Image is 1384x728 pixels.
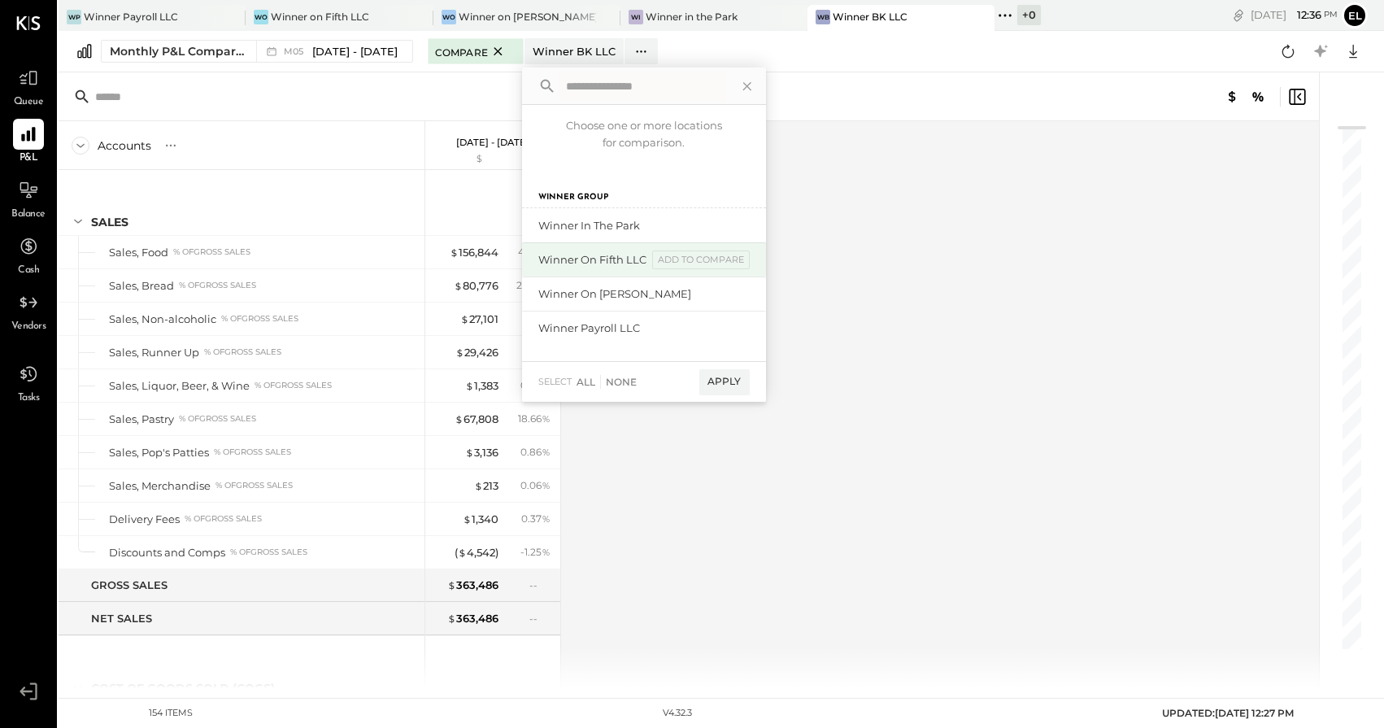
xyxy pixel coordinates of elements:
p: [DATE] - [DATE] [456,137,529,148]
div: 0.38 [520,378,551,393]
span: Tasks [18,391,40,406]
div: Choose one or more locations for comparison. [522,105,766,159]
div: 0.06 [520,478,551,493]
div: 363,486 [447,578,498,593]
div: 213 [474,478,498,494]
div: % of GROSS SALES [230,547,307,558]
span: Compare [435,43,488,59]
div: v 4.32.3 [663,707,692,720]
div: Winner on Fifth LLC [271,10,369,24]
div: % of GROSS SALES [214,447,291,458]
span: % [542,412,551,425]
div: 67,808 [455,412,498,427]
span: % [542,478,551,491]
div: Winner Group [522,176,766,208]
div: Winner on [PERSON_NAME] [538,286,750,302]
div: % of GROSS SALES [215,480,293,491]
span: [DATE] - [DATE] [312,44,398,59]
span: $ [474,479,483,492]
div: None [600,375,637,389]
div: Delivery Fees [109,512,180,527]
div: % of GROSS SALES [179,280,256,291]
span: P&L [20,151,38,166]
button: Monthly P&L Comparison M05[DATE] - [DATE] [101,40,413,63]
span: % [542,445,551,458]
span: $ [463,512,472,525]
div: 43.15 [518,245,551,259]
div: Accounts [98,137,151,154]
div: 154 items [149,707,193,720]
span: $ [455,346,464,359]
div: % of GROSS SALES [185,513,262,525]
div: copy link [1230,7,1247,24]
span: UPDATED: [DATE] 12:27 PM [1162,707,1294,719]
div: % of GROSS SALES [204,347,281,358]
div: add to compare [652,251,750,270]
div: Sales, Food [109,245,168,260]
div: Sales, Merchandise [109,478,211,494]
button: Compare [428,38,524,64]
div: % of GROSS SALES [179,413,256,425]
div: Winner Payroll LLC [84,10,178,24]
div: -- [529,612,551,626]
div: Sales, Bread [109,278,174,294]
div: ( 4,542 ) [455,545,498,560]
div: % of GROSS SALES [221,313,298,325]
div: WB [816,10,830,24]
span: Cash [18,264,39,278]
span: $ [454,279,463,292]
div: - 1.25 [520,545,551,560]
a: Vendors [1,287,56,334]
span: Balance [11,207,46,222]
div: 27,101 [460,312,498,327]
div: Winner BK LLC [833,10,907,24]
a: P&L [1,119,56,166]
div: Sales, Liquor, Beer, & Wine [109,378,250,394]
span: $ [458,546,467,559]
div: 29,426 [455,345,498,360]
div: % of GROSS SALES [255,380,332,391]
div: Winner in the Park [646,10,738,24]
div: Sales, Runner Up [109,345,199,360]
span: $ [455,412,464,425]
span: % [542,512,551,525]
div: 1,340 [463,512,498,527]
div: Winner BK LLC [533,44,616,59]
span: $ [447,612,456,625]
div: Wo [442,10,456,24]
div: Sales, Pastry [109,412,174,427]
button: el [1342,2,1368,28]
span: Queue [14,95,44,110]
div: 80,776 [454,278,498,294]
div: All [577,375,595,389]
div: GROSS SALES [91,578,168,593]
button: Winner BK LLC [524,38,624,64]
a: Cash [1,231,56,278]
div: % [503,153,555,166]
span: $ [465,379,474,392]
span: M05 [284,47,308,56]
div: Winner in the Park [538,218,750,233]
div: -- [529,578,551,592]
div: % of GROSS SALES [173,246,250,258]
span: $ [447,578,456,591]
div: Winner Payroll LLC [538,320,750,336]
div: 1,383 [465,378,498,394]
span: % [542,545,551,558]
div: $ [433,153,498,166]
div: 363,486 [447,611,498,626]
div: 22.22 [516,278,551,293]
a: Queue [1,63,56,110]
div: Monthly P&L Comparison [110,43,246,59]
div: COST OF GOODS SOLD (COGS) [91,680,275,696]
a: Tasks [1,359,56,406]
a: Balance [1,175,56,222]
div: NET SALES [91,611,152,626]
div: Sales, Non-alcoholic [109,312,216,327]
div: + 0 [1017,5,1041,25]
span: $ [465,446,474,459]
div: Discounts and Comps [109,545,225,560]
div: 0.37 [521,512,551,526]
div: Apply [699,369,750,395]
span: $ [460,312,469,325]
